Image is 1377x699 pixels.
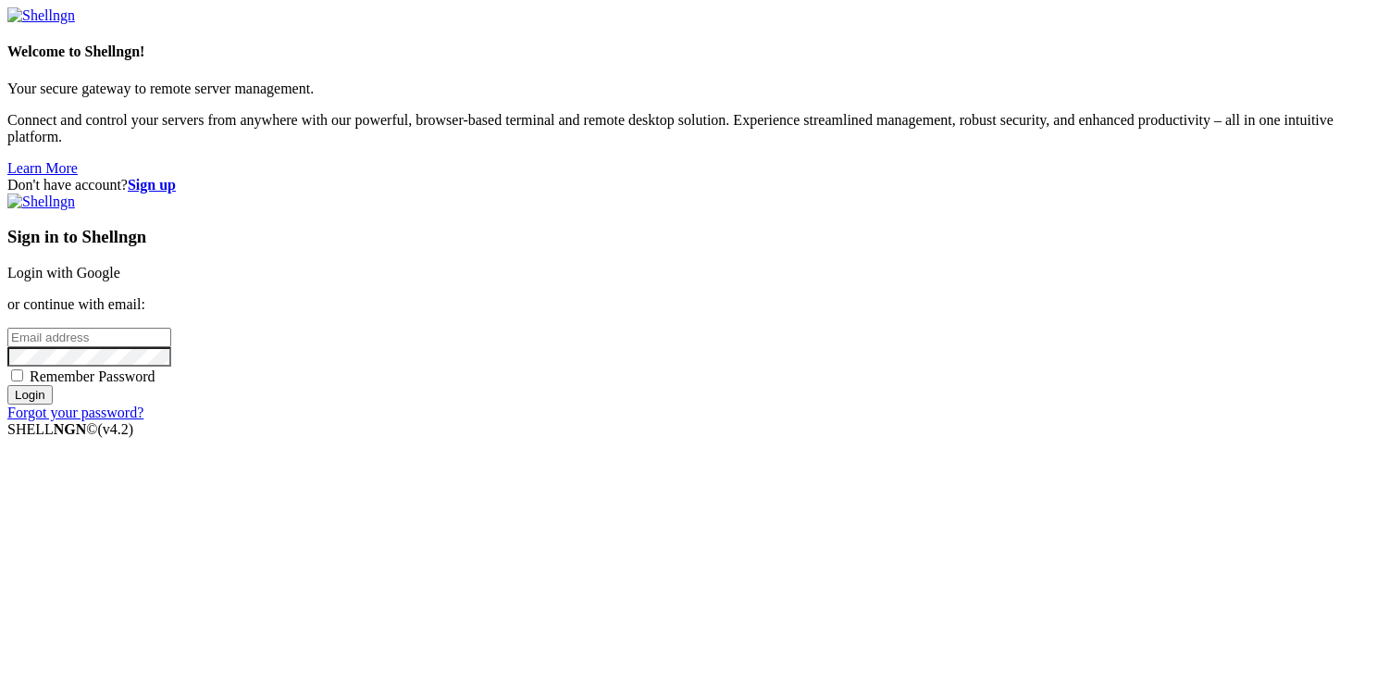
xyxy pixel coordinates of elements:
[7,265,120,281] a: Login with Google
[7,44,1370,60] h4: Welcome to Shellngn!
[11,369,23,381] input: Remember Password
[30,368,155,384] span: Remember Password
[7,7,75,24] img: Shellngn
[7,160,78,176] a: Learn More
[7,328,171,347] input: Email address
[7,227,1370,247] h3: Sign in to Shellngn
[7,112,1370,145] p: Connect and control your servers from anywhere with our powerful, browser-based terminal and remo...
[7,385,53,405] input: Login
[7,193,75,210] img: Shellngn
[98,421,134,437] span: 4.2.0
[7,177,1370,193] div: Don't have account?
[7,405,143,420] a: Forgot your password?
[128,177,176,193] a: Sign up
[7,421,133,437] span: SHELL ©
[7,81,1370,97] p: Your secure gateway to remote server management.
[54,421,87,437] b: NGN
[7,296,1370,313] p: or continue with email:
